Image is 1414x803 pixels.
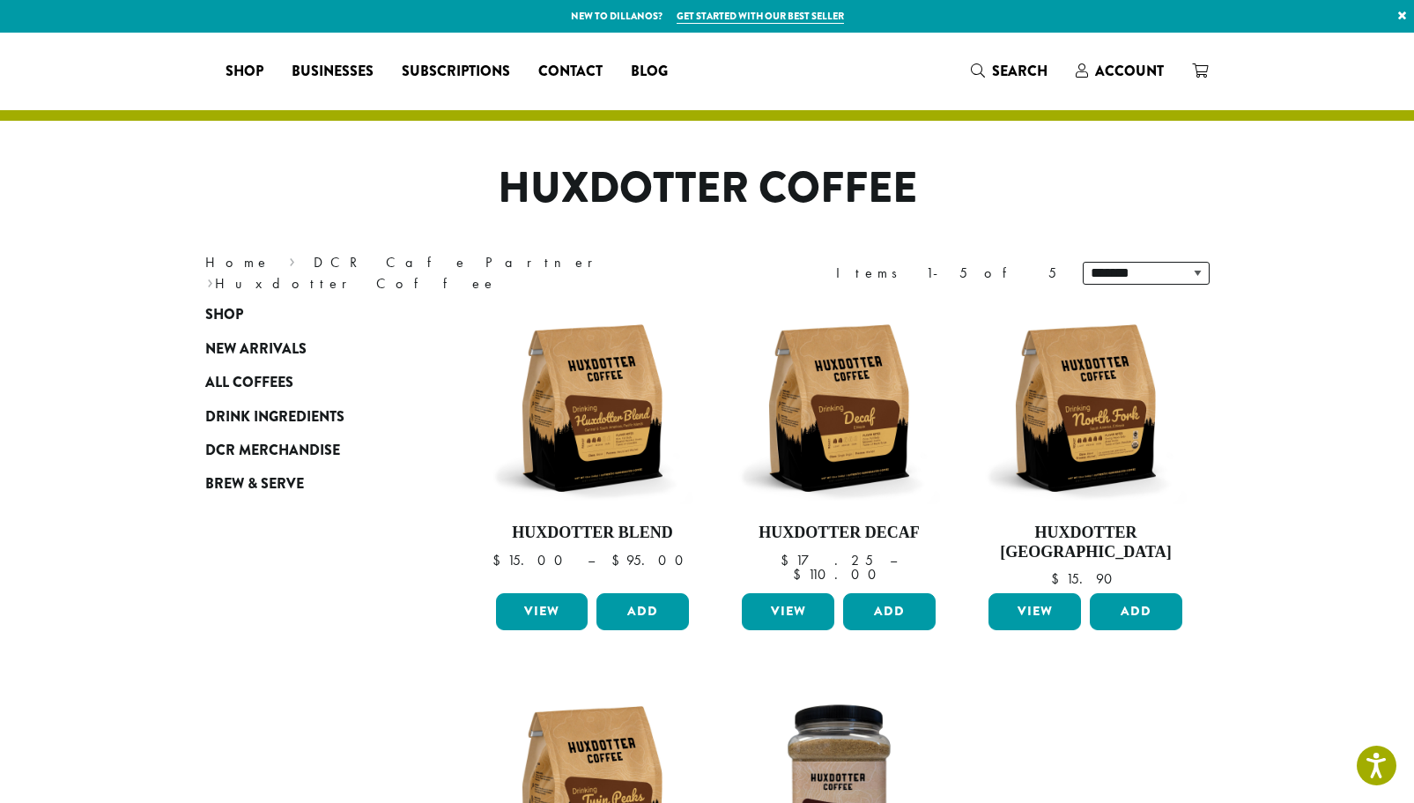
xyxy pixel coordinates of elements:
[402,61,510,83] span: Subscriptions
[737,307,940,509] img: Huxdotter-Coffee-Decaf-12oz-Web.jpg
[492,551,571,569] bdi: 15.00
[491,307,693,509] img: Huxdotter-Coffee-Huxdotter-Blend-12oz-Web.jpg
[205,372,293,394] span: All Coffees
[677,9,844,24] a: Get started with our best seller
[843,593,936,630] button: Add
[793,565,808,584] span: $
[957,56,1062,86] a: Search
[781,551,873,569] bdi: 17.25
[1051,569,1066,588] span: $
[205,473,304,495] span: Brew & Serve
[492,551,507,569] span: $
[984,307,1187,509] img: Huxdotter-Coffee-North-Fork-12oz-Web.jpg
[314,253,605,271] a: DCR Cafe Partner
[205,332,417,366] a: New Arrivals
[292,61,374,83] span: Businesses
[538,61,603,83] span: Contact
[631,61,668,83] span: Blog
[988,593,1081,630] a: View
[211,57,278,86] a: Shop
[793,565,885,584] bdi: 110.00
[1051,569,1121,588] bdi: 15.90
[205,253,270,271] a: Home
[205,440,340,462] span: DCR Merchandise
[781,551,796,569] span: $
[836,263,1056,284] div: Items 1-5 of 5
[226,61,263,83] span: Shop
[205,399,417,433] a: Drink Ingredients
[205,298,417,331] a: Shop
[205,304,243,326] span: Shop
[492,307,694,586] a: Huxdotter Blend
[611,551,692,569] bdi: 95.00
[205,434,417,467] a: DCR Merchandise
[192,163,1223,214] h1: Huxdotter Coffee
[737,524,940,543] h4: Huxdotter Decaf
[588,551,595,569] span: –
[1095,61,1164,81] span: Account
[742,593,834,630] a: View
[737,307,940,586] a: Huxdotter Decaf
[984,524,1187,561] h4: Huxdotter [GEOGRAPHIC_DATA]
[496,593,589,630] a: View
[289,246,295,273] span: ›
[207,267,213,294] span: ›
[992,61,1048,81] span: Search
[205,406,344,428] span: Drink Ingredients
[611,551,626,569] span: $
[205,252,681,294] nav: Breadcrumb
[205,467,417,501] a: Brew & Serve
[205,366,417,399] a: All Coffees
[596,593,689,630] button: Add
[984,307,1187,586] a: Huxdotter [GEOGRAPHIC_DATA] $15.90
[1090,593,1182,630] button: Add
[205,338,307,361] span: New Arrivals
[492,524,694,543] h4: Huxdotter Blend
[890,551,897,569] span: –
